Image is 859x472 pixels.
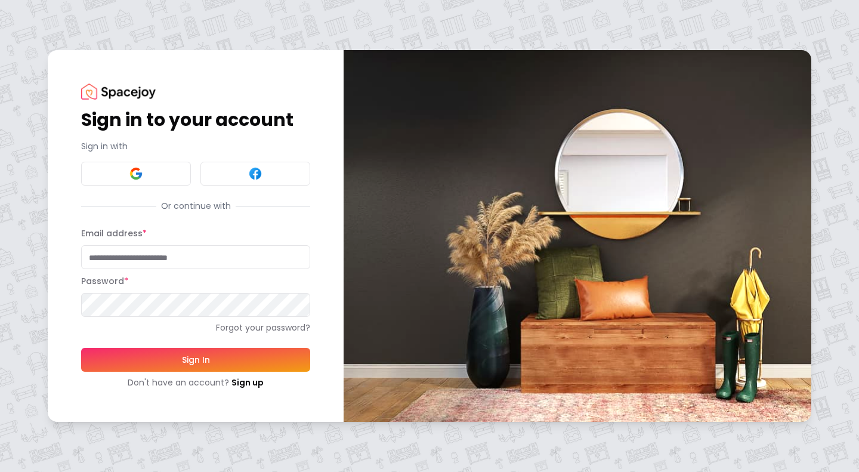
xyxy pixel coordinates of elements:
p: Sign in with [81,140,310,152]
a: Forgot your password? [81,322,310,334]
img: banner [344,50,811,422]
a: Sign up [231,377,264,388]
img: Spacejoy Logo [81,84,156,100]
h1: Sign in to your account [81,109,310,131]
img: Facebook signin [248,166,262,181]
div: Don't have an account? [81,377,310,388]
img: Google signin [129,166,143,181]
label: Password [81,275,128,287]
label: Email address [81,227,147,239]
button: Sign In [81,348,310,372]
span: Or continue with [156,200,236,212]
